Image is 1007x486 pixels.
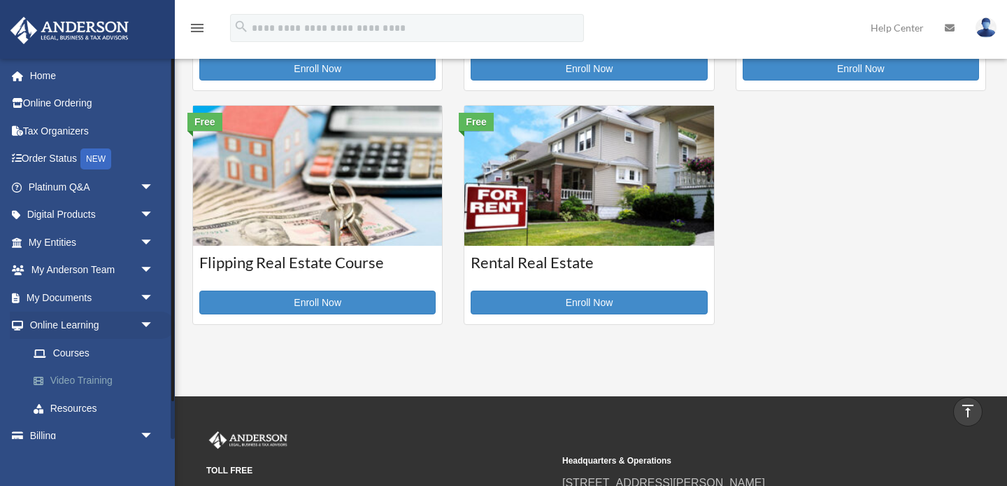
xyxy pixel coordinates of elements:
i: search [234,19,249,34]
img: User Pic [976,18,997,38]
h3: Flipping Real Estate Course [199,252,436,287]
img: Anderson Advisors Platinum Portal [6,17,133,44]
a: Enroll Now [199,57,436,81]
span: arrow_drop_down [140,422,168,451]
img: Anderson Advisors Platinum Portal [206,431,290,450]
a: Billingarrow_drop_down [10,422,175,450]
a: Order StatusNEW [10,145,175,174]
h3: Rental Real Estate [471,252,707,287]
a: My Entitiesarrow_drop_down [10,228,175,256]
small: TOLL FREE [206,464,552,478]
span: arrow_drop_down [140,284,168,312]
div: Free [187,113,222,131]
a: menu [189,25,206,36]
a: Enroll Now [471,291,707,314]
a: Courses [20,339,168,367]
small: Headquarters & Operations [562,454,908,468]
a: Online Ordering [10,90,175,118]
div: NEW [80,148,111,169]
span: arrow_drop_down [140,173,168,202]
a: Enroll Now [471,57,707,81]
a: vertical_align_top [953,397,983,426]
a: Tax Organizers [10,117,175,145]
a: Home [10,62,175,90]
a: Online Learningarrow_drop_down [10,312,175,340]
span: arrow_drop_down [140,256,168,285]
a: Digital Productsarrow_drop_down [10,201,175,229]
a: My Anderson Teamarrow_drop_down [10,256,175,284]
div: Free [459,113,494,131]
span: arrow_drop_down [140,312,168,340]
span: arrow_drop_down [140,201,168,230]
span: arrow_drop_down [140,228,168,257]
a: Resources [20,394,175,422]
a: Enroll Now [199,291,436,314]
i: menu [189,20,206,36]
a: Video Training [20,367,175,395]
a: My Documentsarrow_drop_down [10,284,175,312]
a: Platinum Q&Aarrow_drop_down [10,173,175,201]
i: vertical_align_top [959,403,976,419]
a: Enroll Now [743,57,979,81]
